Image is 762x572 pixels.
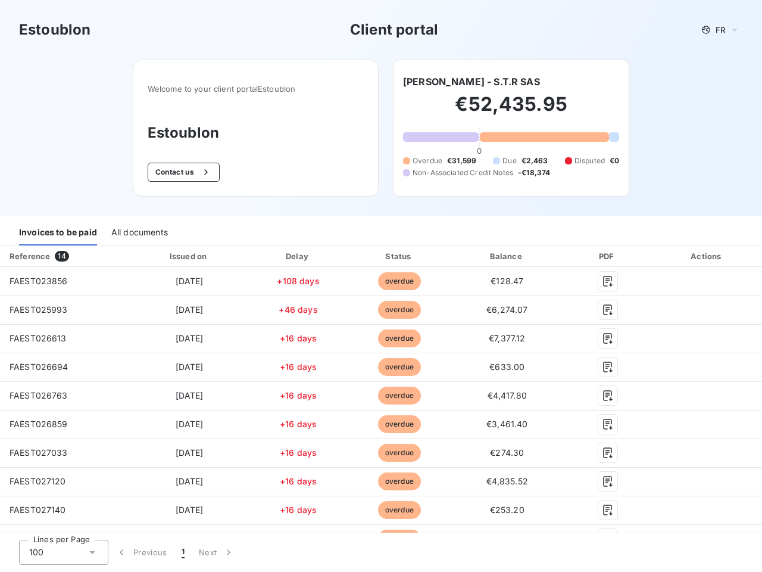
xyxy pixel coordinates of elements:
[10,390,68,400] span: FAEST026763
[176,505,204,515] span: [DATE]
[566,250,649,262] div: PDF
[280,362,317,372] span: +16 days
[10,333,67,343] span: FAEST026613
[192,540,242,565] button: Next
[182,546,185,558] span: 1
[55,251,68,262] span: 14
[280,390,317,400] span: +16 days
[378,329,421,347] span: overdue
[716,25,725,35] span: FR
[19,19,90,41] h3: Estoublon
[280,476,317,486] span: +16 days
[502,156,516,166] span: Due
[176,304,204,315] span: [DATE]
[10,419,68,429] span: FAEST026859
[490,447,524,458] span: €274.30
[279,304,317,315] span: +46 days
[176,333,204,343] span: [DATE]
[19,220,97,245] div: Invoices to be paid
[378,358,421,376] span: overdue
[403,74,540,89] h6: [PERSON_NAME] - S.T.R SAS
[10,304,68,315] span: FAEST025993
[176,447,204,458] span: [DATE]
[10,276,68,286] span: FAEST023856
[488,390,527,400] span: €4,417.80
[378,301,421,319] span: overdue
[350,19,438,41] h3: Client portal
[29,546,43,558] span: 100
[486,419,527,429] span: €3,461.40
[10,447,68,458] span: FAEST027033
[378,272,421,290] span: overdue
[477,146,482,156] span: 0
[176,419,204,429] span: [DATE]
[277,276,319,286] span: +108 days
[280,419,317,429] span: +16 days
[10,362,68,372] span: FAEST026694
[378,530,421,548] span: overdue
[486,304,527,315] span: €6,274.07
[447,156,476,166] span: €31,599
[148,122,364,144] h3: Estoublon
[108,540,174,565] button: Previous
[489,362,524,372] span: €633.00
[403,92,619,128] h2: €52,435.95
[132,250,246,262] div: Issued on
[378,472,421,490] span: overdue
[378,501,421,519] span: overdue
[10,505,66,515] span: FAEST027140
[10,476,66,486] span: FAEST027120
[280,505,317,515] span: +16 days
[280,333,317,343] span: +16 days
[521,156,548,166] span: €2,463
[489,333,525,343] span: €7,377.12
[148,84,364,94] span: Welcome to your client portal Estoublon
[454,250,561,262] div: Balance
[378,415,421,433] span: overdue
[10,251,50,261] div: Reference
[490,505,524,515] span: €253.20
[111,220,168,245] div: All documents
[176,476,204,486] span: [DATE]
[378,387,421,405] span: overdue
[413,156,442,166] span: Overdue
[486,476,528,486] span: €4,835.52
[251,250,345,262] div: Delay
[655,250,760,262] div: Actions
[176,390,204,400] span: [DATE]
[610,156,619,166] span: €0
[176,276,204,286] span: [DATE]
[574,156,605,166] span: Disputed
[350,250,448,262] div: Status
[176,362,204,372] span: [DATE]
[378,444,421,462] span: overdue
[148,163,220,182] button: Contact us
[174,540,192,565] button: 1
[280,447,317,458] span: +16 days
[491,276,523,286] span: €128.47
[413,167,513,178] span: Non-Associated Credit Notes
[518,167,550,178] span: -€18,374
